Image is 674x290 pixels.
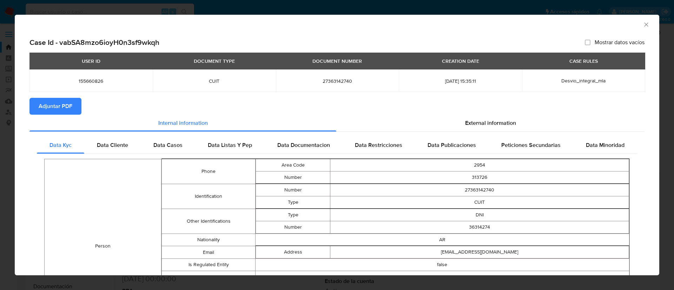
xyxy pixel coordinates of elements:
span: Desvio_integral_mla [561,77,606,84]
div: DOCUMENT NUMBER [308,55,366,67]
span: Adjuntar PDF [39,99,72,114]
div: closure-recommendation-modal [15,15,659,275]
td: Number [256,184,330,196]
div: CREATION DATE [438,55,483,67]
span: Peticiones Secundarias [501,141,561,149]
div: Detailed internal info [37,137,637,154]
td: 313726 [330,171,629,184]
span: Data Listas Y Pep [208,141,252,149]
td: Type [256,209,330,221]
td: Identification [162,184,255,209]
td: Number [256,221,330,234]
td: AR [255,234,629,246]
span: External information [465,119,516,127]
input: Mostrar datos vacíos [585,40,590,45]
td: Number [256,171,330,184]
td: Nationality [162,234,255,246]
td: Address [256,246,330,258]
td: Phone [162,159,255,184]
span: [DATE] 15:35:11 [407,78,514,84]
button: Cerrar ventana [643,21,649,27]
span: Data Casos [153,141,183,149]
td: 27363142740 [330,184,629,196]
span: Data Kyc [49,141,72,149]
td: CUIT [330,196,629,209]
span: 27363142740 [284,78,391,84]
span: Data Minoridad [586,141,625,149]
td: Email [162,246,255,259]
td: Type [256,196,330,209]
div: USER ID [78,55,105,67]
td: 36314274 [330,221,629,234]
div: Detailed info [29,115,645,131]
span: Data Documentacion [277,141,330,149]
td: 2954 [330,159,629,171]
span: CUIT [161,78,267,84]
div: CASE RULES [565,55,602,67]
span: Mostrar datos vacíos [595,39,645,46]
td: Other Identifications [162,209,255,234]
td: false [255,259,629,271]
h2: Case Id - vabSA8mzo6ioyH0n3sf9wkqh [29,38,159,47]
span: 155660826 [38,78,144,84]
td: Is Regulated Entity [162,259,255,271]
td: F [255,271,629,283]
button: Adjuntar PDF [29,98,81,115]
span: Data Cliente [97,141,128,149]
span: Data Restricciones [355,141,402,149]
span: Data Publicaciones [428,141,476,149]
td: Area Code [256,159,330,171]
td: Gender [162,271,255,283]
td: DNI [330,209,629,221]
span: Internal information [158,119,208,127]
div: DOCUMENT TYPE [190,55,239,67]
td: [EMAIL_ADDRESS][DOMAIN_NAME] [330,246,629,258]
